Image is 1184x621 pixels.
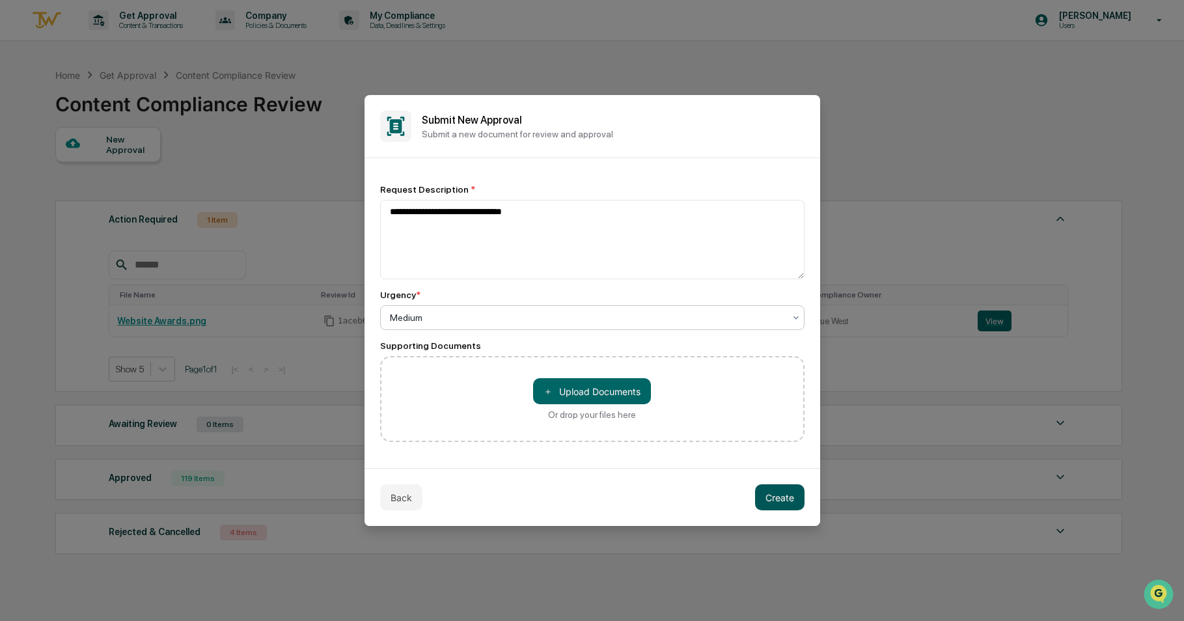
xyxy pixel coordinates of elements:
a: Powered byPylon [92,220,158,230]
iframe: Open customer support [1142,578,1177,613]
span: Data Lookup [26,189,82,202]
p: How can we help? [13,27,237,48]
a: 🔎Data Lookup [8,184,87,207]
span: Preclearance [26,164,84,177]
p: Submit a new document for review and approval [422,129,805,139]
div: We're available if you need us! [44,113,165,123]
div: Urgency [380,290,420,300]
div: Request Description [380,184,805,195]
img: 1746055101610-c473b297-6a78-478c-a979-82029cc54cd1 [13,100,36,123]
div: Supporting Documents [380,340,805,351]
span: Pylon [130,221,158,230]
a: 🗄️Attestations [89,159,167,182]
div: 🗄️ [94,165,105,176]
button: Or drop your files here [533,378,651,404]
button: Back [380,484,422,510]
button: Start new chat [221,103,237,119]
h2: Submit New Approval [422,114,805,126]
span: Attestations [107,164,161,177]
button: Create [755,484,805,510]
span: ＋ [544,385,553,398]
div: 🖐️ [13,165,23,176]
a: 🖐️Preclearance [8,159,89,182]
div: Start new chat [44,100,213,113]
div: 🔎 [13,190,23,200]
div: Or drop your files here [548,409,636,420]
